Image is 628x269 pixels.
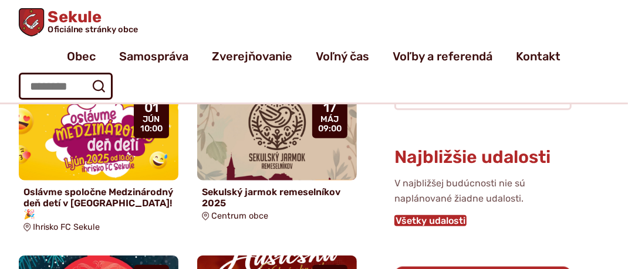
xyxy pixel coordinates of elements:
a: Kontakt [516,40,561,73]
img: Prejsť na domovskú stránku [19,8,44,36]
h3: Najbližšie udalosti [394,148,572,167]
span: máj [318,115,342,124]
a: Všetky udalosti [394,215,467,226]
a: Sekulský jarmok remeselníkov 2025 Centrum obce 17 máj 09:00 [197,87,357,226]
span: 17 [318,101,342,115]
h4: Sekulský jarmok remeselníkov 2025 [202,186,352,209]
a: Samospráva [120,40,189,73]
h4: Oslávme spoločne Medzinárodný deň detí v [GEOGRAPHIC_DATA]! 🎉 [23,186,174,220]
a: Obec [67,40,96,73]
span: Ihrisko FC Sekule [33,222,100,232]
a: Oslávme spoločne Medzinárodný deň detí v [GEOGRAPHIC_DATA]! 🎉 Ihrisko FC Sekule 01 jún 10:00 [19,87,178,237]
a: Logo Sekule, prejsť na domovskú stránku. [19,8,138,36]
p: V najbližšej budúcnosti nie sú naplánované žiadne udalosti. [394,176,572,207]
span: Oficiálne stránky obce [48,25,139,33]
span: Sekule [44,9,138,34]
span: Centrum obce [212,211,269,221]
span: jún [140,115,163,124]
a: Voľby a referendá [393,40,493,73]
a: Zverejňovanie [212,40,293,73]
span: 10:00 [140,124,163,134]
span: 01 [140,101,163,115]
span: 09:00 [318,124,342,134]
a: Voľný čas [316,40,370,73]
